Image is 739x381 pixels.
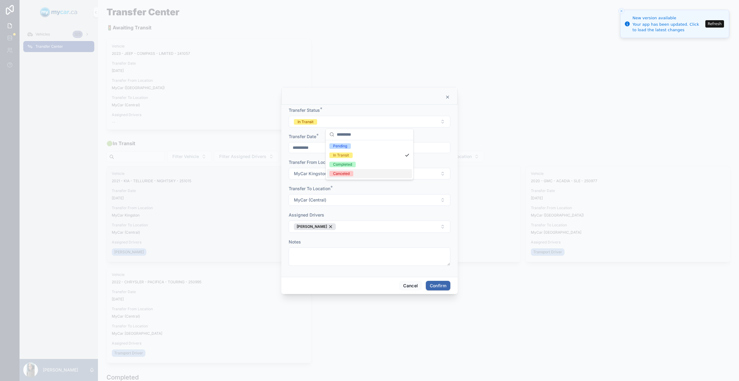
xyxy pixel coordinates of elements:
[333,153,349,158] div: In Transit
[289,168,450,179] button: Select Button
[289,116,450,127] button: Select Button
[705,20,724,28] button: Refresh
[289,239,301,244] span: Notes
[289,212,324,217] span: Assigned Drivers
[333,162,352,167] div: Completed
[294,197,326,203] span: MyCar (Central)
[297,224,327,229] span: [PERSON_NAME]
[289,221,450,233] button: Select Button
[326,140,413,179] div: Suggestions
[632,15,703,21] div: New version available
[298,119,313,125] div: In Transit
[289,108,320,113] span: Transfer Status
[618,8,625,14] button: Close toast
[289,186,330,191] span: Transfer To Location
[632,22,703,33] div: Your app has been updated. Click to load the latest changes
[289,160,336,165] span: Transfer From Location
[333,171,350,176] div: Canceled
[289,194,450,206] button: Select Button
[289,134,316,139] span: Transfer Date
[294,223,336,230] button: Unselect 97
[426,281,450,291] button: Confirm
[399,281,422,291] button: Cancel
[294,171,327,177] span: MyCar Kingston
[333,143,347,149] div: Pending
